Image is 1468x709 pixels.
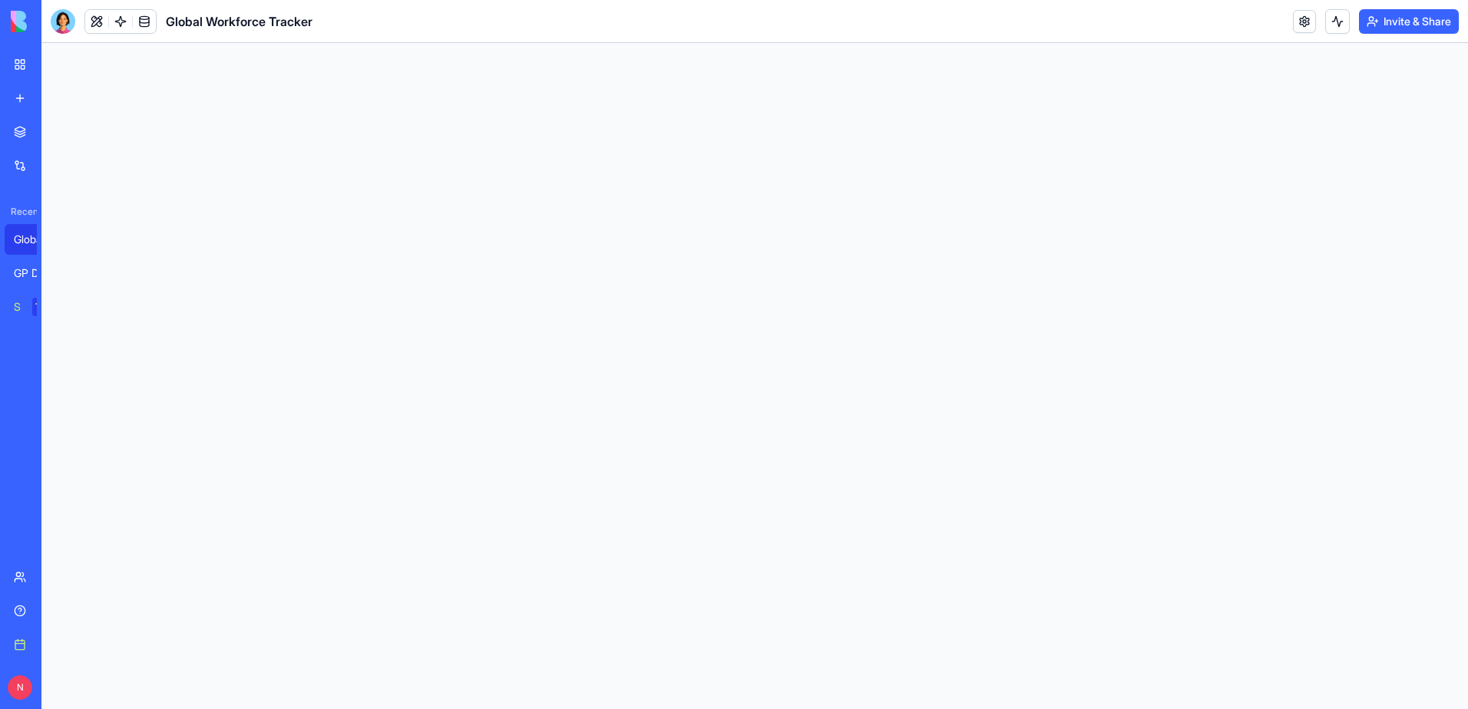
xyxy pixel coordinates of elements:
span: Global Workforce Tracker [166,12,312,31]
a: Global Workforce Tracker [5,224,66,255]
img: logo [11,11,106,32]
div: GP Data Collector [14,265,57,281]
div: TRY [32,298,57,316]
div: Global Workforce Tracker [14,232,57,247]
div: Social Media Content Generator [14,299,21,315]
a: Social Media Content GeneratorTRY [5,292,66,322]
span: Recent [5,206,37,218]
button: Invite & Share [1359,9,1459,34]
span: N [8,675,32,700]
a: GP Data Collector [5,258,66,289]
